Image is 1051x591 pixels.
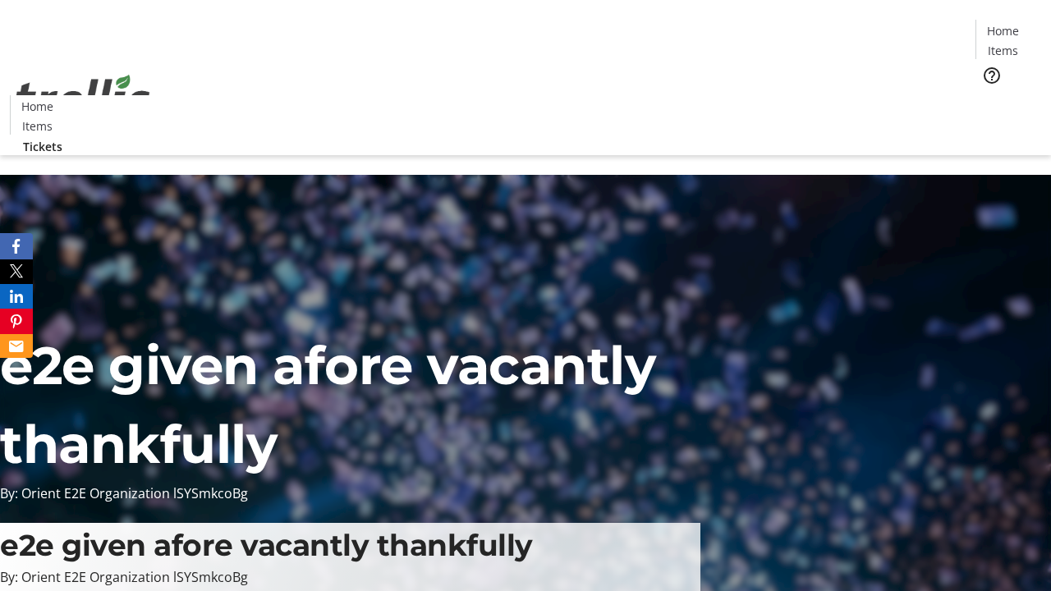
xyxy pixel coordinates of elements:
a: Home [11,98,63,115]
span: Items [22,117,53,135]
a: Home [976,22,1029,39]
span: Home [987,22,1019,39]
a: Tickets [975,95,1041,112]
span: Home [21,98,53,115]
a: Tickets [10,138,76,155]
img: Orient E2E Organization lSYSmkcoBg's Logo [10,57,156,139]
span: Tickets [23,138,62,155]
button: Help [975,59,1008,92]
span: Items [988,42,1018,59]
span: Tickets [989,95,1028,112]
a: Items [976,42,1029,59]
a: Items [11,117,63,135]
